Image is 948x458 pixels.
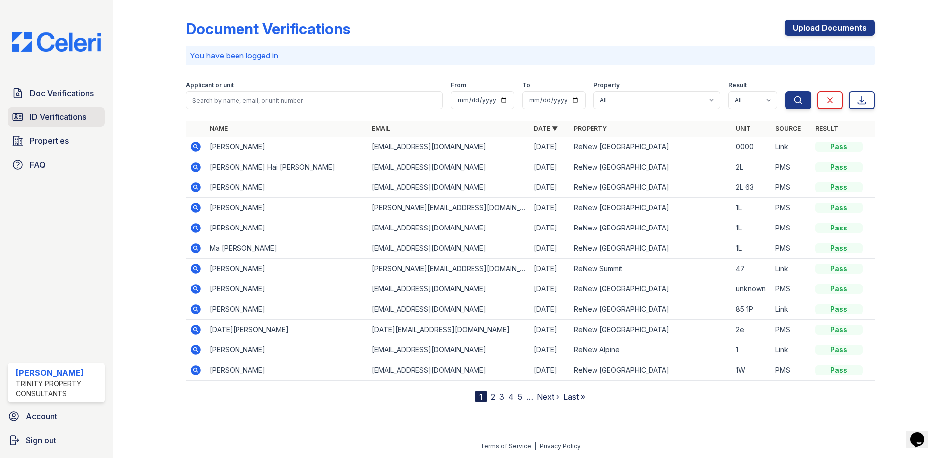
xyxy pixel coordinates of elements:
td: [DATE] [530,177,570,198]
td: 1L [732,218,771,238]
td: [DATE] [530,198,570,218]
input: Search by name, email, or unit number [186,91,443,109]
div: Pass [815,223,863,233]
td: ReNew [GEOGRAPHIC_DATA] [570,320,732,340]
label: To [522,81,530,89]
td: 85 1P [732,299,771,320]
td: [EMAIL_ADDRESS][DOMAIN_NAME] [368,299,530,320]
a: 4 [508,392,514,401]
td: 2L 63 [732,177,771,198]
label: Property [593,81,620,89]
td: [DATE] [530,320,570,340]
td: [PERSON_NAME] [206,137,368,157]
a: 2 [491,392,495,401]
div: Pass [815,203,863,213]
span: Properties [30,135,69,147]
td: [PERSON_NAME] [206,259,368,279]
span: Sign out [26,434,56,446]
td: PMS [771,360,811,381]
td: 1 [732,340,771,360]
a: Next › [537,392,559,401]
td: Link [771,137,811,157]
td: ReNew [GEOGRAPHIC_DATA] [570,177,732,198]
td: Link [771,340,811,360]
td: [DATE] [530,360,570,381]
div: Pass [815,142,863,152]
td: [EMAIL_ADDRESS][DOMAIN_NAME] [368,340,530,360]
td: [DATE] [530,238,570,259]
td: ReNew [GEOGRAPHIC_DATA] [570,279,732,299]
a: Result [815,125,838,132]
td: [DATE] [530,299,570,320]
td: [EMAIL_ADDRESS][DOMAIN_NAME] [368,137,530,157]
div: Pass [815,264,863,274]
div: Pass [815,325,863,335]
iframe: chat widget [906,418,938,448]
div: Pass [815,162,863,172]
td: [PERSON_NAME] [206,299,368,320]
td: 47 [732,259,771,279]
div: Trinity Property Consultants [16,379,101,399]
label: Applicant or unit [186,81,234,89]
td: PMS [771,218,811,238]
div: Pass [815,345,863,355]
td: ReNew [GEOGRAPHIC_DATA] [570,198,732,218]
td: [EMAIL_ADDRESS][DOMAIN_NAME] [368,218,530,238]
td: PMS [771,279,811,299]
td: [EMAIL_ADDRESS][DOMAIN_NAME] [368,177,530,198]
td: [DATE] [530,340,570,360]
label: From [451,81,466,89]
a: Sign out [4,430,109,450]
a: FAQ [8,155,105,174]
div: 1 [475,391,487,402]
td: [EMAIL_ADDRESS][DOMAIN_NAME] [368,238,530,259]
td: Ma [PERSON_NAME] [206,238,368,259]
a: Unit [736,125,751,132]
div: | [534,442,536,450]
td: [EMAIL_ADDRESS][DOMAIN_NAME] [368,360,530,381]
div: Pass [815,284,863,294]
td: [PERSON_NAME][EMAIL_ADDRESS][DOMAIN_NAME] [368,259,530,279]
td: [PERSON_NAME] [206,198,368,218]
div: Pass [815,243,863,253]
td: [EMAIL_ADDRESS][DOMAIN_NAME] [368,279,530,299]
td: [PERSON_NAME] [206,218,368,238]
a: Properties [8,131,105,151]
a: Privacy Policy [540,442,581,450]
div: Pass [815,304,863,314]
a: Terms of Service [480,442,531,450]
span: FAQ [30,159,46,171]
div: Pass [815,365,863,375]
div: Pass [815,182,863,192]
a: Email [372,125,390,132]
a: 3 [499,392,504,401]
a: Upload Documents [785,20,875,36]
td: 2L [732,157,771,177]
td: ReNew [GEOGRAPHIC_DATA] [570,137,732,157]
a: Doc Verifications [8,83,105,103]
td: [EMAIL_ADDRESS][DOMAIN_NAME] [368,157,530,177]
td: ReNew [GEOGRAPHIC_DATA] [570,299,732,320]
span: Doc Verifications [30,87,94,99]
td: ReNew Summit [570,259,732,279]
td: [DATE] [530,157,570,177]
div: [PERSON_NAME] [16,367,101,379]
td: PMS [771,238,811,259]
td: ReNew Alpine [570,340,732,360]
td: ReNew [GEOGRAPHIC_DATA] [570,218,732,238]
td: Link [771,299,811,320]
td: ReNew [GEOGRAPHIC_DATA] [570,157,732,177]
td: 2e [732,320,771,340]
td: PMS [771,177,811,198]
a: Date ▼ [534,125,558,132]
td: PMS [771,320,811,340]
span: … [526,391,533,402]
div: Document Verifications [186,20,350,38]
p: You have been logged in [190,50,871,61]
td: [PERSON_NAME] [206,177,368,198]
td: [PERSON_NAME] [206,279,368,299]
span: ID Verifications [30,111,86,123]
span: Account [26,410,57,422]
td: 1L [732,198,771,218]
a: Property [574,125,607,132]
